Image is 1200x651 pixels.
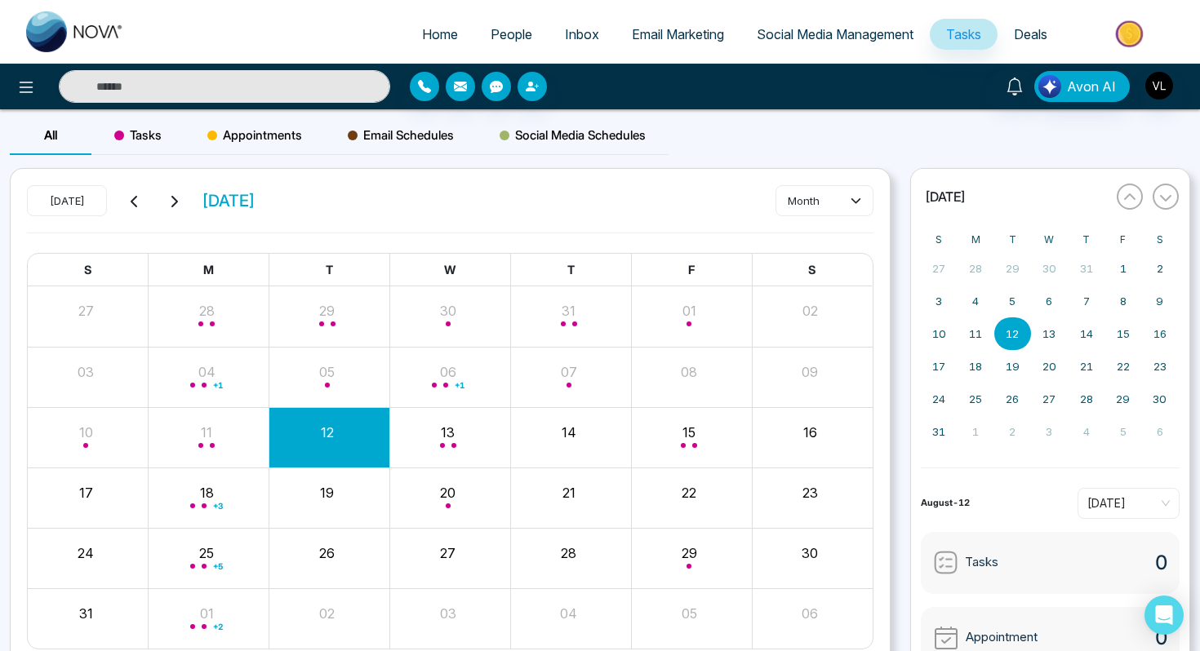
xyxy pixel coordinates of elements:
[933,550,958,575] img: Tasks
[406,19,474,50] a: Home
[321,423,334,442] button: 12
[1104,252,1141,285] button: August 1, 2025
[27,253,873,650] div: Month View
[1120,294,1127,308] abbr: August 8, 2025
[932,392,945,405] abbr: August 24, 2025
[1009,233,1016,246] abbr: Tuesday
[79,604,93,623] button: 31
[1044,233,1054,246] abbr: Wednesday
[1068,415,1104,448] button: September 4, 2025
[562,423,576,442] button: 14
[1014,26,1047,42] span: Deals
[1068,350,1104,383] button: August 21, 2025
[1068,285,1104,317] button: August 7, 2025
[921,350,958,383] button: August 17, 2025
[803,423,817,442] button: 16
[808,263,816,277] span: S
[802,362,818,382] button: 09
[1046,425,1052,438] abbr: September 3, 2025
[207,126,302,145] span: Appointments
[994,350,1031,383] button: August 19, 2025
[682,604,697,623] button: 05
[932,327,946,340] abbr: August 10, 2025
[932,262,945,275] abbr: July 27, 2025
[1006,327,1019,340] abbr: August 12, 2025
[440,604,456,623] button: 03
[1141,383,1178,415] button: August 30, 2025
[114,126,162,145] span: Tasks
[1157,233,1163,246] abbr: Saturday
[740,19,930,50] a: Social Media Management
[688,263,695,277] span: F
[26,11,124,52] img: Nova CRM Logo
[1087,491,1170,516] span: Today
[969,327,982,340] abbr: August 11, 2025
[320,483,334,503] button: 19
[1042,262,1056,275] abbr: July 30, 2025
[1141,252,1178,285] button: August 2, 2025
[1141,285,1178,317] button: August 9, 2025
[78,362,94,382] button: 03
[1067,77,1116,96] span: Avon AI
[1068,317,1104,350] button: August 14, 2025
[202,188,256,213] span: [DATE]
[757,26,913,42] span: Social Media Management
[1155,548,1167,578] span: 0
[1034,71,1130,102] button: Avon AI
[1072,15,1190,52] img: Market-place.gif
[994,285,1031,317] button: August 5, 2025
[958,252,994,285] button: July 28, 2025
[1080,360,1093,373] abbr: August 21, 2025
[560,604,577,623] button: 04
[969,392,982,405] abbr: August 25, 2025
[1068,383,1104,415] button: August 28, 2025
[1031,415,1068,448] button: September 3, 2025
[213,503,223,509] span: + 3
[213,623,223,630] span: + 2
[958,415,994,448] button: September 1, 2025
[972,425,979,438] abbr: September 1, 2025
[1120,425,1127,438] abbr: September 5, 2025
[561,543,576,563] button: 28
[1009,294,1016,308] abbr: August 5, 2025
[44,127,57,143] span: All
[1082,233,1090,246] abbr: Thursday
[1153,327,1167,340] abbr: August 16, 2025
[936,233,942,246] abbr: Sunday
[562,483,576,503] button: 21
[1042,327,1056,340] abbr: August 13, 2025
[632,26,724,42] span: Email Marketing
[1031,383,1068,415] button: August 27, 2025
[440,543,456,563] button: 27
[27,185,107,216] button: [DATE]
[802,483,818,503] button: 23
[1046,294,1052,308] abbr: August 6, 2025
[969,360,982,373] abbr: August 18, 2025
[474,19,549,50] a: People
[213,382,223,388] span: + 1
[998,19,1064,50] a: Deals
[1156,294,1163,308] abbr: August 9, 2025
[84,263,91,277] span: S
[79,483,93,503] button: 17
[926,188,965,205] span: [DATE]
[1145,72,1173,100] img: User Avatar
[1141,415,1178,448] button: September 6, 2025
[921,317,958,350] button: August 10, 2025
[1006,262,1020,275] abbr: July 29, 2025
[969,262,982,275] abbr: July 28, 2025
[616,19,740,50] a: Email Marketing
[994,415,1031,448] button: September 2, 2025
[994,252,1031,285] button: July 29, 2025
[946,26,981,42] span: Tasks
[1157,425,1163,438] abbr: September 6, 2025
[1080,327,1093,340] abbr: August 14, 2025
[681,362,697,382] button: 08
[1038,75,1061,98] img: Lead Flow
[455,382,464,388] span: + 1
[1104,350,1141,383] button: August 22, 2025
[994,383,1031,415] button: August 26, 2025
[971,233,980,246] abbr: Monday
[1080,392,1093,405] abbr: August 28, 2025
[921,188,1107,205] button: [DATE]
